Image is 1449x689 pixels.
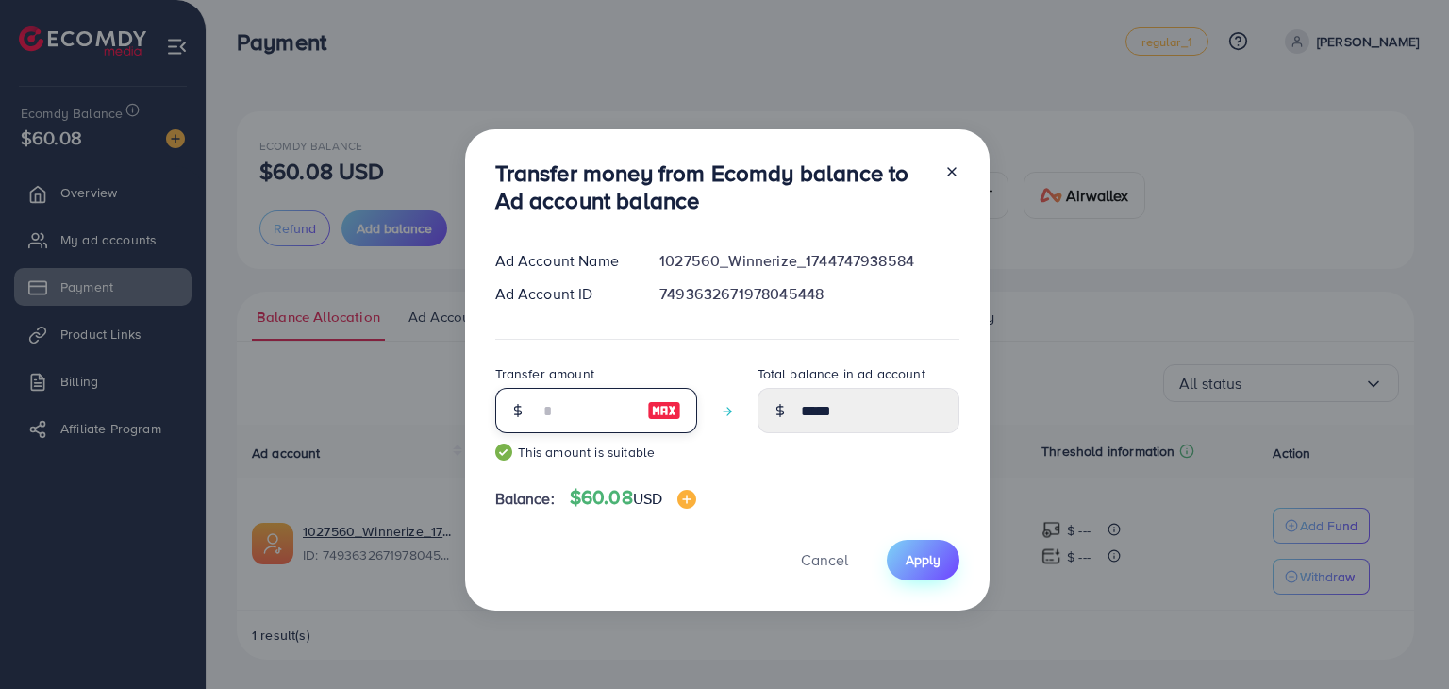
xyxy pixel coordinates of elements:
span: Balance: [495,488,555,510]
span: Apply [906,550,941,569]
span: USD [633,488,662,509]
h3: Transfer money from Ecomdy balance to Ad account balance [495,160,929,214]
img: image [677,490,696,509]
span: Cancel [801,549,848,570]
label: Total balance in ad account [758,364,925,383]
h4: $60.08 [570,486,696,510]
img: guide [495,444,512,461]
label: Transfer amount [495,364,594,383]
button: Cancel [777,540,872,580]
div: Ad Account ID [480,283,645,305]
img: image [647,399,681,422]
iframe: Chat [1369,604,1435,675]
div: 7493632671978045448 [644,283,974,305]
div: Ad Account Name [480,250,645,272]
div: 1027560_Winnerize_1744747938584 [644,250,974,272]
small: This amount is suitable [495,443,697,462]
button: Apply [887,540,959,580]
